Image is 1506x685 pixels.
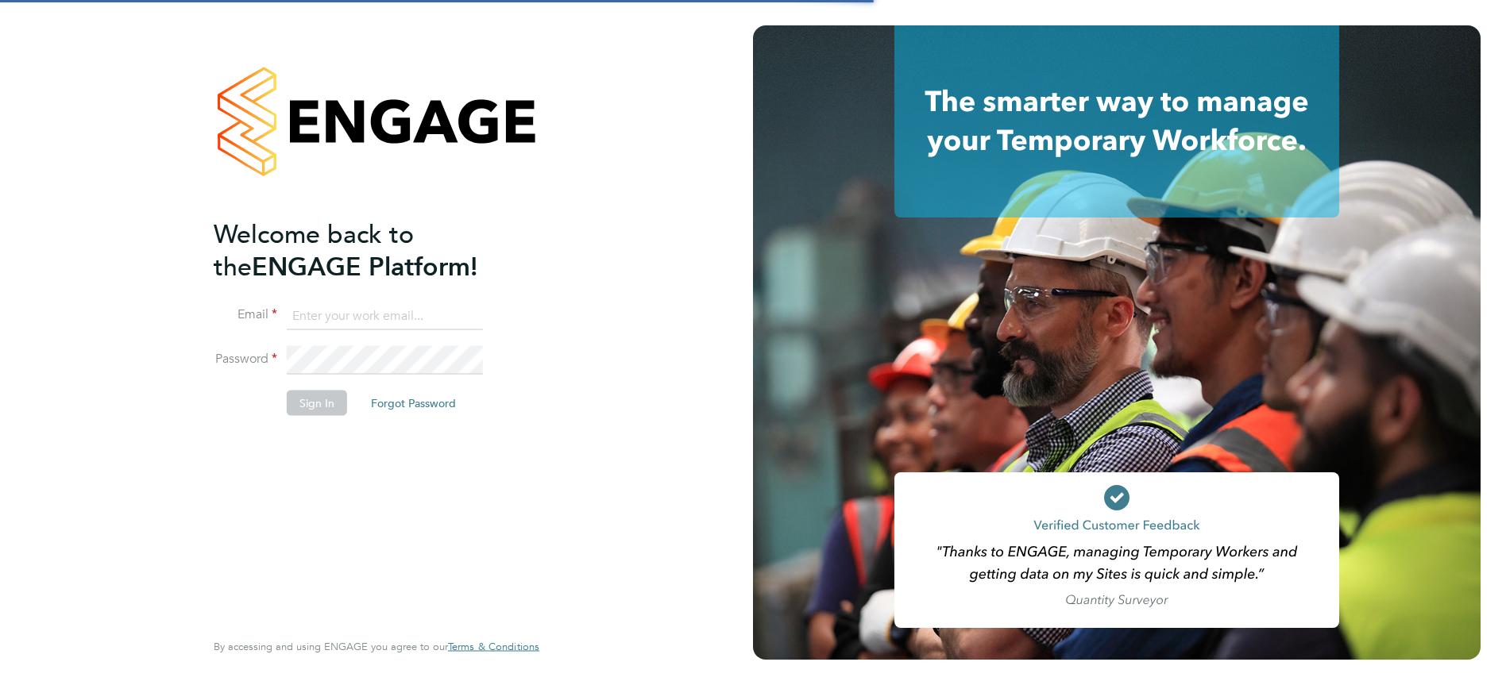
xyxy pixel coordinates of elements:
input: Enter your work email... [287,302,483,330]
h2: ENGAGE Platform! [214,217,523,283]
button: Forgot Password [358,391,469,416]
span: Terms & Conditions [448,640,539,653]
label: Password [214,351,277,368]
button: Sign In [287,391,347,416]
span: Welcome back to the [214,218,414,282]
label: Email [214,306,277,323]
a: Terms & Conditions [448,641,539,653]
span: By accessing and using ENGAGE you agree to our [214,640,539,653]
